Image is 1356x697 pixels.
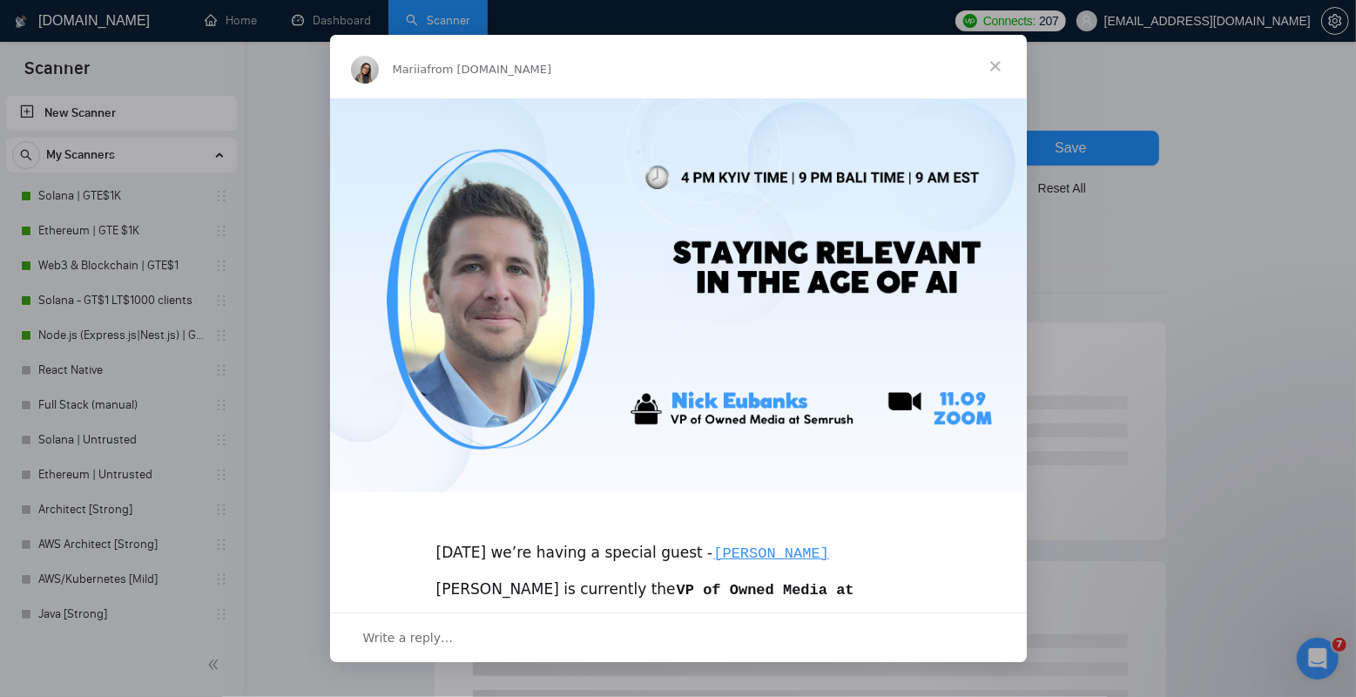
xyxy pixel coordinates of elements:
[363,626,454,649] span: Write a reply…
[436,522,921,565] div: [DATE] we’re having a special guest -
[964,35,1027,98] span: Close
[712,544,830,561] a: [PERSON_NAME]
[712,545,830,563] code: [PERSON_NAME]
[330,612,1027,662] div: Open conversation and reply
[427,63,551,76] span: from [DOMAIN_NAME]
[436,579,921,643] div: [PERSON_NAME] is currently the where
[393,63,428,76] span: Mariia
[351,56,379,84] img: Profile image for Mariia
